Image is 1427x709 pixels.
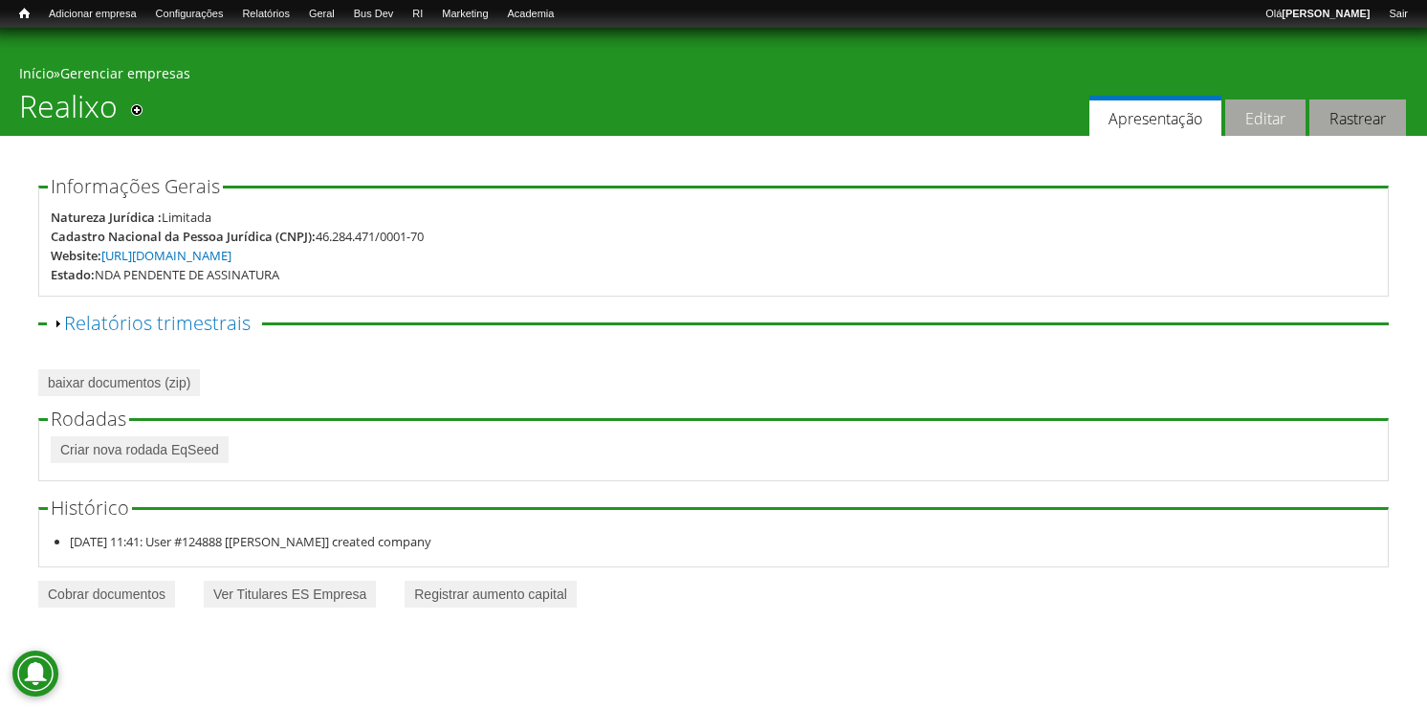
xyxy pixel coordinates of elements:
h1: Realixo [19,88,118,136]
a: Registrar aumento capital [405,581,577,608]
a: Apresentação [1089,96,1221,137]
a: Geral [299,5,344,24]
a: Olá[PERSON_NAME] [1256,5,1379,24]
a: Relatórios trimestrais [64,310,251,336]
span: Informações Gerais [51,173,220,199]
span: Início [19,7,30,20]
div: Limitada [162,208,211,227]
span: Histórico [51,495,129,521]
a: Ver Titulares ES Empresa [204,581,376,608]
div: NDA PENDENTE DE ASSINATURA [95,265,279,284]
a: Início [10,5,39,23]
a: Adicionar empresa [39,5,146,24]
a: Relatórios [232,5,298,24]
a: Editar [1225,100,1306,137]
strong: [PERSON_NAME] [1282,8,1370,19]
a: Marketing [432,5,497,24]
div: Natureza Jurídica : [51,208,162,227]
div: Cadastro Nacional da Pessoa Jurídica (CNPJ): [51,227,316,246]
a: baixar documentos (zip) [38,369,200,396]
a: Academia [498,5,564,24]
a: Configurações [146,5,233,24]
a: Gerenciar empresas [60,64,190,82]
div: Estado: [51,265,95,284]
a: Bus Dev [344,5,404,24]
div: » [19,64,1408,88]
a: Criar nova rodada EqSeed [51,436,229,463]
div: Website: [51,246,101,265]
a: RI [403,5,432,24]
div: 46.284.471/0001-70 [316,227,424,246]
li: [DATE] 11:41: User #124888 [[PERSON_NAME]] created company [70,532,1377,551]
span: Rodadas [51,406,126,432]
a: Início [19,64,54,82]
a: [URL][DOMAIN_NAME] [101,247,231,264]
a: Cobrar documentos [38,581,175,608]
a: Sair [1379,5,1417,24]
a: Rastrear [1309,100,1406,137]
